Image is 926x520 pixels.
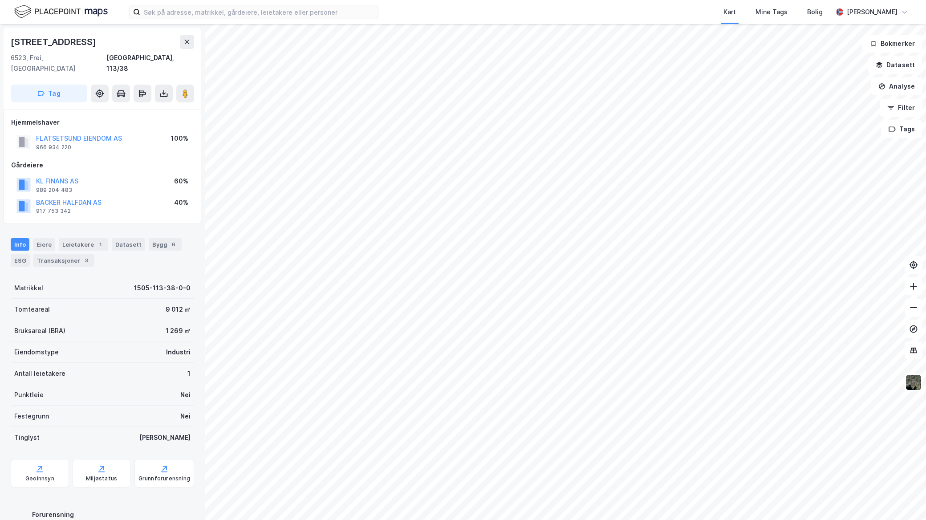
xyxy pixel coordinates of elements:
div: Tinglyst [14,432,40,443]
button: Bokmerker [862,35,922,53]
div: 989 204 483 [36,187,72,194]
iframe: Chat Widget [881,477,926,520]
div: 9 012 ㎡ [166,304,191,315]
div: Hjemmelshaver [11,117,194,128]
div: 966 934 220 [36,144,71,151]
div: Bruksareal (BRA) [14,325,65,336]
div: Industri [166,347,191,357]
div: Miljøstatus [86,475,117,482]
button: Datasett [868,56,922,74]
div: 1 [187,368,191,379]
div: 1 269 ㎡ [166,325,191,336]
button: Filter [880,99,922,117]
div: Eiere [33,238,55,251]
div: 1 [96,240,105,249]
div: Kontrollprogram for chat [881,477,926,520]
div: Kart [723,7,736,17]
div: Nei [180,390,191,400]
div: Antall leietakere [14,368,65,379]
div: Bygg [149,238,182,251]
div: Mine Tags [755,7,788,17]
div: [PERSON_NAME] [139,432,191,443]
button: Tags [881,120,922,138]
div: Tomteareal [14,304,50,315]
div: Bolig [807,7,823,17]
img: 9k= [905,374,922,391]
div: Matrikkel [14,283,43,293]
div: 3 [82,256,91,265]
div: 6 [169,240,178,249]
input: Søk på adresse, matrikkel, gårdeiere, leietakere eller personer [140,5,378,19]
button: Analyse [871,77,922,95]
div: 60% [174,176,188,187]
div: 100% [171,133,188,144]
div: Leietakere [59,238,108,251]
div: 6523, Frei, [GEOGRAPHIC_DATA] [11,53,106,74]
div: 1505-113-38-0-0 [134,283,191,293]
div: Datasett [112,238,145,251]
div: Eiendomstype [14,347,59,357]
div: [PERSON_NAME] [847,7,898,17]
div: ESG [11,254,30,267]
div: Info [11,238,29,251]
div: Grunnforurensning [138,475,190,482]
button: Tag [11,85,87,102]
div: 917 753 342 [36,207,71,215]
div: Punktleie [14,390,44,400]
div: [GEOGRAPHIC_DATA], 113/38 [106,53,194,74]
div: Gårdeiere [11,160,194,171]
div: 40% [174,197,188,208]
div: Festegrunn [14,411,49,422]
div: Transaksjoner [33,254,94,267]
div: [STREET_ADDRESS] [11,35,98,49]
div: Nei [180,411,191,422]
div: Geoinnsyn [25,475,54,482]
div: Forurensning [32,509,191,520]
img: logo.f888ab2527a4732fd821a326f86c7f29.svg [14,4,108,20]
